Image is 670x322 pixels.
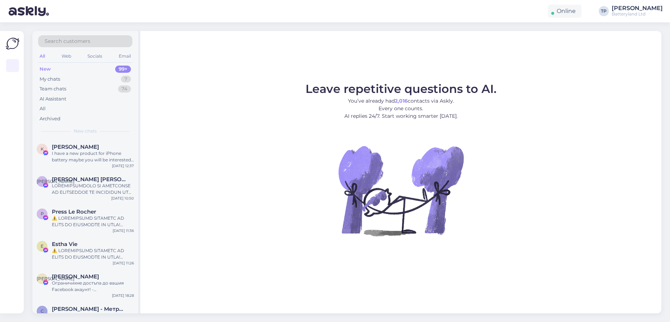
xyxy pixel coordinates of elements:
[40,105,46,112] div: All
[117,52,132,61] div: Email
[52,144,99,150] span: Kelvin Xu
[115,66,131,73] div: 99+
[38,52,46,61] div: All
[305,82,497,96] span: Leave repetitive questions to AI.
[395,98,408,104] b: 2,016
[121,76,131,83] div: 7
[40,115,60,122] div: Archived
[113,260,134,266] div: [DATE] 11:26
[40,85,66,93] div: Team chats
[37,276,74,281] span: [PERSON_NAME]
[52,150,134,163] div: I have a new product for iPhone battery maybe you will be interested😁
[111,196,134,201] div: [DATE] 10:50
[612,11,663,17] div: Batteryland Ltd
[41,211,44,216] span: P
[52,215,134,228] div: ⚠️ LOREMIPSUMD SITAMETC AD ELITS DO EIUSMODTE IN UTLA! Etdolor magnaaliq enimadminim veniamq nost...
[45,37,90,45] span: Search customers
[118,85,131,93] div: 74
[112,293,134,298] div: [DATE] 18:28
[52,247,134,260] div: ⚠️ LOREMIPSUMD SITAMETC AD ELITS DO EIUSMODTE IN UTLA! Etdolor magnaaliq enimadminim veniamq nost...
[74,128,97,134] span: New chats
[52,306,127,312] span: Севинч Фучиджиева - Метрика ЕООД
[599,6,609,16] div: TP
[305,97,497,120] p: You’ve already had contacts via Askly. Every one counts. AI replies 24/7. Start working smarter [...
[52,241,77,247] span: Estha Vie
[112,163,134,169] div: [DATE] 12:37
[113,228,134,233] div: [DATE] 11:36
[548,5,581,18] div: Online
[41,308,44,314] span: С
[37,179,74,184] span: [PERSON_NAME]
[52,280,134,293] div: Ограничихме достъпа до вашия Facebook акаунт! - Непотвърждаването може да доведе до постоянно бло...
[336,126,466,255] img: No Chat active
[612,5,663,11] div: [PERSON_NAME]
[52,209,96,215] span: Press Le Rocher
[40,95,66,103] div: AI Assistant
[40,66,51,73] div: New
[41,243,44,249] span: E
[52,183,134,196] div: LOREMIPSUMDOLO SI AMETCONSE AD ELITSEDDOE TE INCIDIDUN UT LABOREET Dolorem Aliquaenima, mi veniam...
[60,52,73,61] div: Web
[86,52,104,61] div: Socials
[6,37,19,50] img: Askly Logo
[612,5,666,17] a: [PERSON_NAME]Batteryland Ltd
[40,76,60,83] div: My chats
[52,176,127,183] span: Л. Ирина
[41,146,44,152] span: K
[52,273,99,280] span: Антония Балабанова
